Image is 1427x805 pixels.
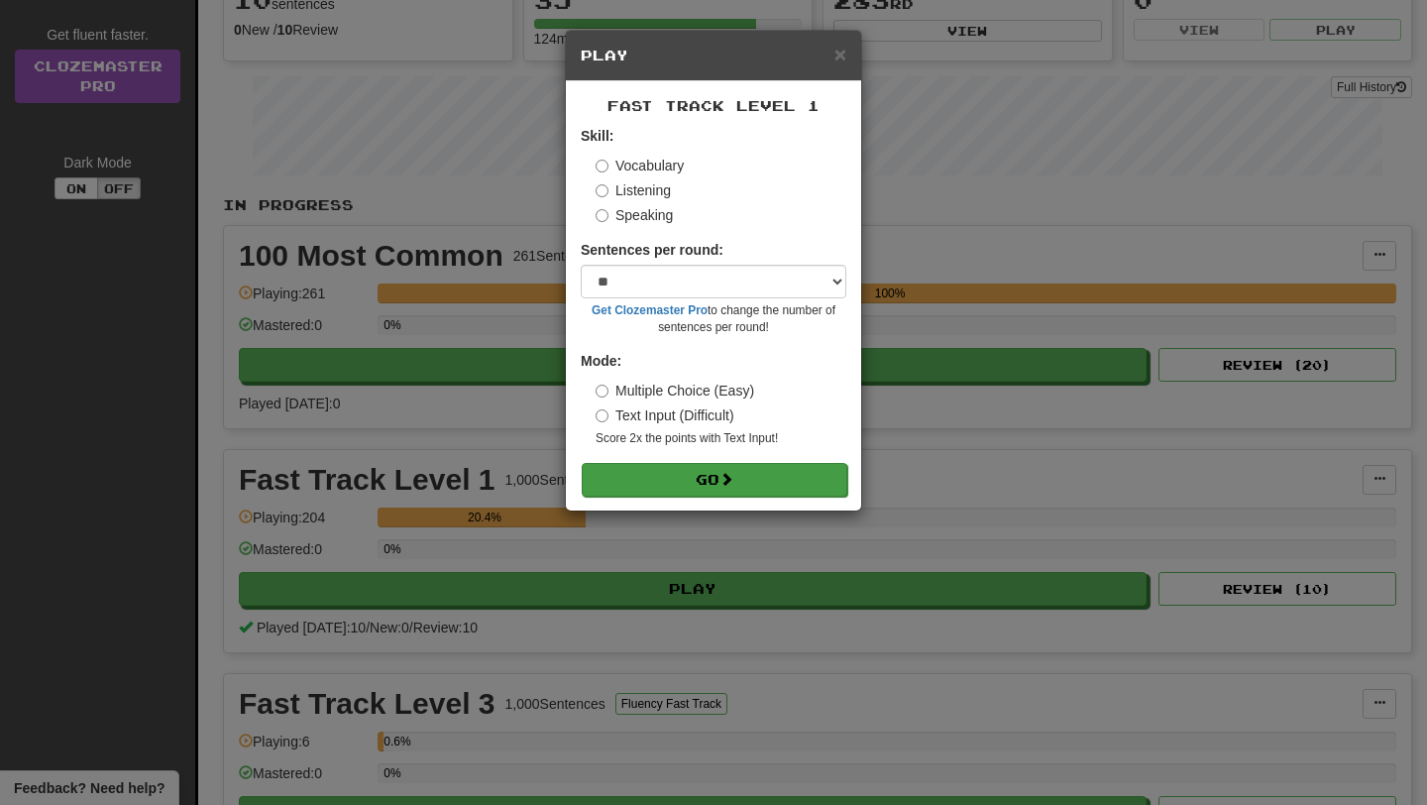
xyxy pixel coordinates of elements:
[596,409,608,422] input: Text Input (Difficult)
[596,180,671,200] label: Listening
[596,184,608,197] input: Listening
[596,205,673,225] label: Speaking
[581,302,846,336] small: to change the number of sentences per round!
[596,209,608,222] input: Speaking
[596,405,734,425] label: Text Input (Difficult)
[582,463,847,497] button: Go
[596,381,754,401] label: Multiple Choice (Easy)
[581,128,613,144] strong: Skill:
[581,240,723,260] label: Sentences per round:
[581,46,846,65] h5: Play
[607,97,820,114] span: Fast Track Level 1
[834,44,846,64] button: Close
[581,353,621,369] strong: Mode:
[596,430,846,447] small: Score 2x the points with Text Input !
[834,43,846,65] span: ×
[592,303,708,317] a: Get Clozemaster Pro
[596,156,684,175] label: Vocabulary
[596,385,608,398] input: Multiple Choice (Easy)
[596,160,608,172] input: Vocabulary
